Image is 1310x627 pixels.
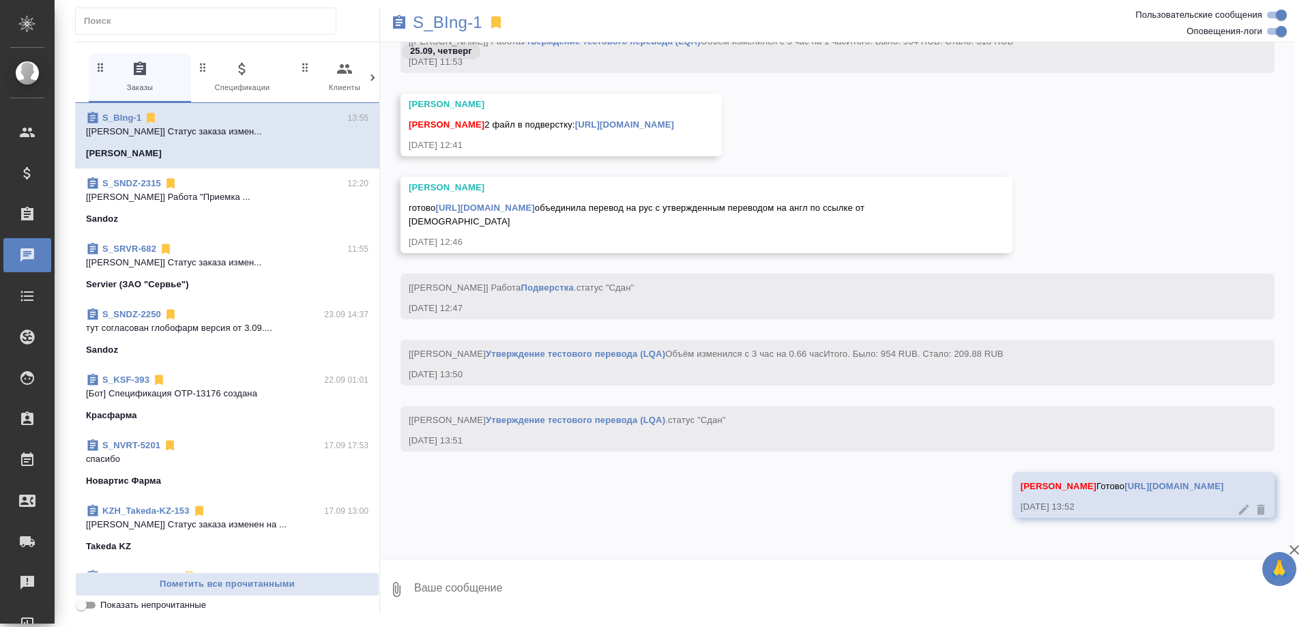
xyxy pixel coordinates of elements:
div: [DATE] 13:51 [409,434,1227,448]
span: [PERSON_NAME] [409,119,484,130]
p: 23.09 14:37 [324,308,368,321]
span: [[PERSON_NAME] . [409,415,726,425]
a: S_SNDZ-2250 [102,309,161,319]
span: Показать непрочитанные [100,598,206,612]
p: Servier (ЗАО "Сервье") [86,278,189,291]
span: статус "Сдан" [668,415,726,425]
span: статус "Сдан" [577,282,635,293]
p: тут согласован глобофарм версия от 3.09.... [86,321,368,335]
svg: Отписаться [192,504,206,518]
span: Итого. Было: 954 RUB. Стало: 209.88 RUB [824,349,1003,359]
p: Sandoz [86,343,118,357]
a: S_SRVR-682 [102,244,156,254]
div: [PERSON_NAME] [409,98,674,111]
div: [DATE] 13:52 [1021,500,1227,514]
div: S_SNDZ-225023.09 14:37тут согласован глобофарм версия от 3.09....Sandoz [75,300,379,365]
svg: Отписаться [152,373,166,387]
span: [[PERSON_NAME] Объём изменился с 3 час на 0.66 час [409,349,1004,359]
p: 12:20 [347,177,368,190]
button: 🙏 [1262,552,1296,586]
p: 11:55 [347,242,368,256]
p: 09.09 08:04 [324,570,368,583]
svg: Зажми и перетащи, чтобы поменять порядок вкладок [196,61,209,74]
svg: Зажми и перетащи, чтобы поменять порядок вкладок [299,61,312,74]
span: Готово [1021,481,1224,491]
span: Клиенты [299,61,390,94]
button: Пометить все прочитанными [75,572,379,596]
div: [DATE] 12:46 [409,235,965,249]
a: S_SNDZ-2315 [102,178,161,188]
p: 17.09 13:00 [324,504,368,518]
svg: Отписаться [163,439,177,452]
a: medqa_AwA-1829 [102,571,179,581]
a: Утверждение тестового перевода (LQA) [486,349,665,359]
a: [URL][DOMAIN_NAME] [1124,481,1223,491]
span: [[PERSON_NAME]] Работа . [409,282,634,293]
svg: Зажми и перетащи, чтобы поменять порядок вкладок [94,61,107,74]
div: KZH_Takeda-KZ-15317.09 13:00[[PERSON_NAME]] Статус заказа изменен на ...Takeda KZ [75,496,379,562]
div: [DATE] 12:41 [409,138,674,152]
svg: Отписаться [164,308,177,321]
p: спасибо [86,452,368,466]
p: [[PERSON_NAME]] Статус заказа изменен на ... [86,518,368,531]
svg: Отписаться [182,570,196,583]
a: Подверстка [521,282,573,293]
svg: Отписаться [164,177,177,190]
div: S_SNDZ-231512:20[[PERSON_NAME]] Работа "Приемка ...Sandoz [75,169,379,234]
a: Утверждение тестового перевода (LQA) [486,415,665,425]
div: S_KSF-39322.09 01:01[Бот] Спецификация OTP-13176 созданаКрасфарма [75,365,379,431]
span: Спецификации [196,61,288,94]
p: Новартис Фарма [86,474,161,488]
div: [DATE] 13:50 [409,368,1227,381]
span: [PERSON_NAME] [1021,481,1096,491]
p: [[PERSON_NAME]] Статус заказа измен... [86,256,368,269]
a: [URL][DOMAIN_NAME] [435,203,534,213]
p: 22.09 01:01 [324,373,368,387]
p: 25.09, четверг [410,44,472,58]
p: 17.09 17:53 [324,439,368,452]
div: [DATE] 12:47 [409,302,1227,315]
p: [[PERSON_NAME]] Работа "Приемка ... [86,190,368,204]
span: 2 файл в подверстку: [409,119,674,130]
span: Заказы [94,61,186,94]
a: S_BIng-1 [102,113,141,123]
div: medqa_AwA-182909.09 08:04[[PERSON_NAME]] Работа LQA общее. ста...AWATERA [75,562,379,627]
p: 13:55 [347,111,368,125]
p: [Бот] Спецификация OTP-13176 создана [86,387,368,400]
a: S_KSF-393 [102,375,149,385]
p: Takeda KZ [86,540,131,553]
div: [PERSON_NAME] [409,181,965,194]
a: KZH_Takeda-KZ-153 [102,506,190,516]
span: готово объединила перевод на рус с утвержденным переводом на англ по ссылке от [DEMOGRAPHIC_DATA] [409,203,867,227]
div: S_NVRT-520117.09 17:53спасибоНовартис Фарма [75,431,379,496]
svg: Отписаться [159,242,173,256]
div: S_BIng-113:55[[PERSON_NAME]] Статус заказа измен...[PERSON_NAME] [75,103,379,169]
a: S_BIng-1 [413,16,482,29]
div: S_SRVR-68211:55[[PERSON_NAME]] Статус заказа измен...Servier (ЗАО "Сервье") [75,234,379,300]
svg: Отписаться [144,111,158,125]
a: S_NVRT-5201 [102,440,160,450]
span: Оповещения-логи [1187,25,1262,38]
p: [PERSON_NAME] [86,147,162,160]
span: Пользовательские сообщения [1135,8,1262,22]
p: Sandoz [86,212,118,226]
input: Поиск [84,12,336,31]
p: [[PERSON_NAME]] Статус заказа измен... [86,125,368,138]
a: [URL][DOMAIN_NAME] [575,119,674,130]
span: Пометить все прочитанными [83,577,372,592]
span: 🙏 [1268,555,1291,583]
p: Красфарма [86,409,137,422]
